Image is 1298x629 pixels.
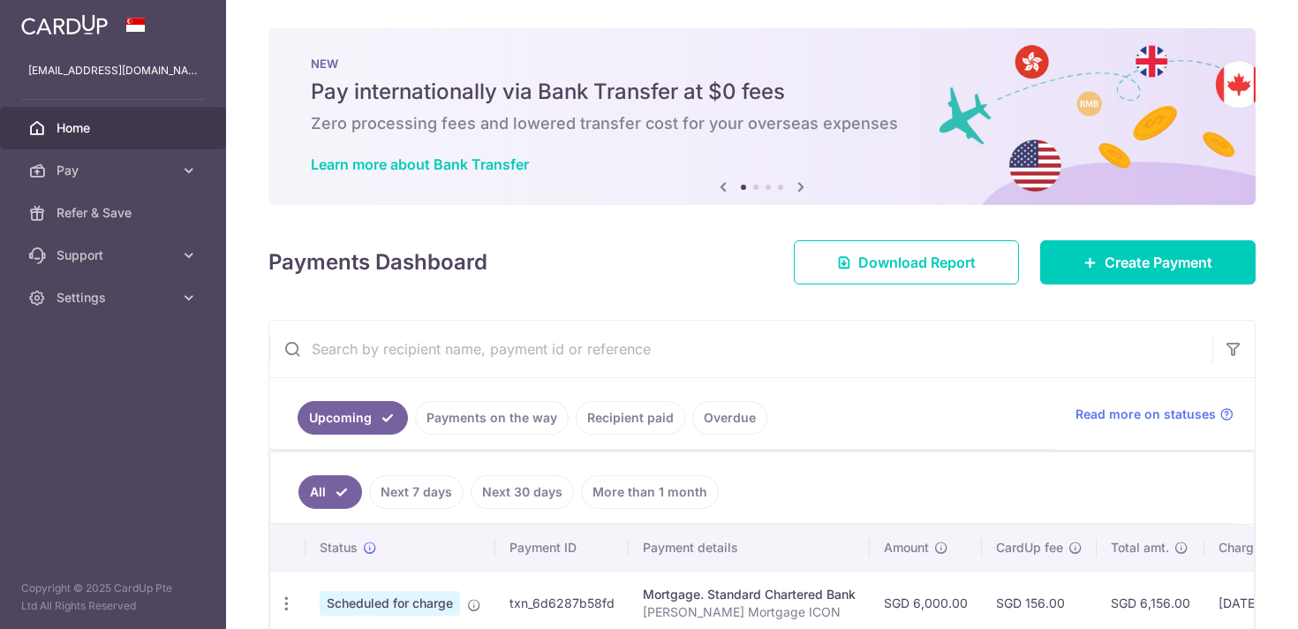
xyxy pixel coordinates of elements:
img: Bank transfer banner [268,28,1256,205]
a: Download Report [794,240,1019,284]
span: Scheduled for charge [320,591,460,616]
h5: Pay internationally via Bank Transfer at $0 fees [311,78,1213,106]
a: Next 30 days [471,475,574,509]
h4: Payments Dashboard [268,246,487,278]
img: CardUp [21,14,108,35]
span: Support [57,246,173,264]
p: [EMAIL_ADDRESS][DOMAIN_NAME] [28,62,198,80]
a: Recipient paid [576,401,685,435]
a: Read more on statuses [1075,405,1234,423]
span: Amount [884,539,929,557]
a: Create Payment [1040,240,1256,284]
span: Download Report [858,252,976,273]
a: Next 7 days [369,475,464,509]
span: Settings [57,289,173,307]
a: More than 1 month [581,475,719,509]
span: Status [320,539,358,557]
input: Search by recipient name, payment id or reference [269,321,1212,377]
th: Payment ID [495,525,629,571]
span: Home [57,119,173,137]
a: Overdue [692,401,767,435]
p: NEW [311,57,1213,71]
span: Read more on statuses [1075,405,1216,423]
a: Upcoming [298,401,408,435]
p: [PERSON_NAME] Mortgage ICON [643,603,856,621]
span: CardUp fee [996,539,1063,557]
a: Learn more about Bank Transfer [311,155,529,173]
span: Create Payment [1105,252,1212,273]
span: Pay [57,162,173,179]
div: Mortgage. Standard Chartered Bank [643,586,856,603]
th: Payment details [629,525,870,571]
span: Refer & Save [57,204,173,222]
a: All [298,475,362,509]
a: Payments on the way [415,401,569,435]
span: Charge date [1219,539,1291,557]
h6: Zero processing fees and lowered transfer cost for your overseas expenses [311,113,1213,134]
span: Total amt. [1111,539,1169,557]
